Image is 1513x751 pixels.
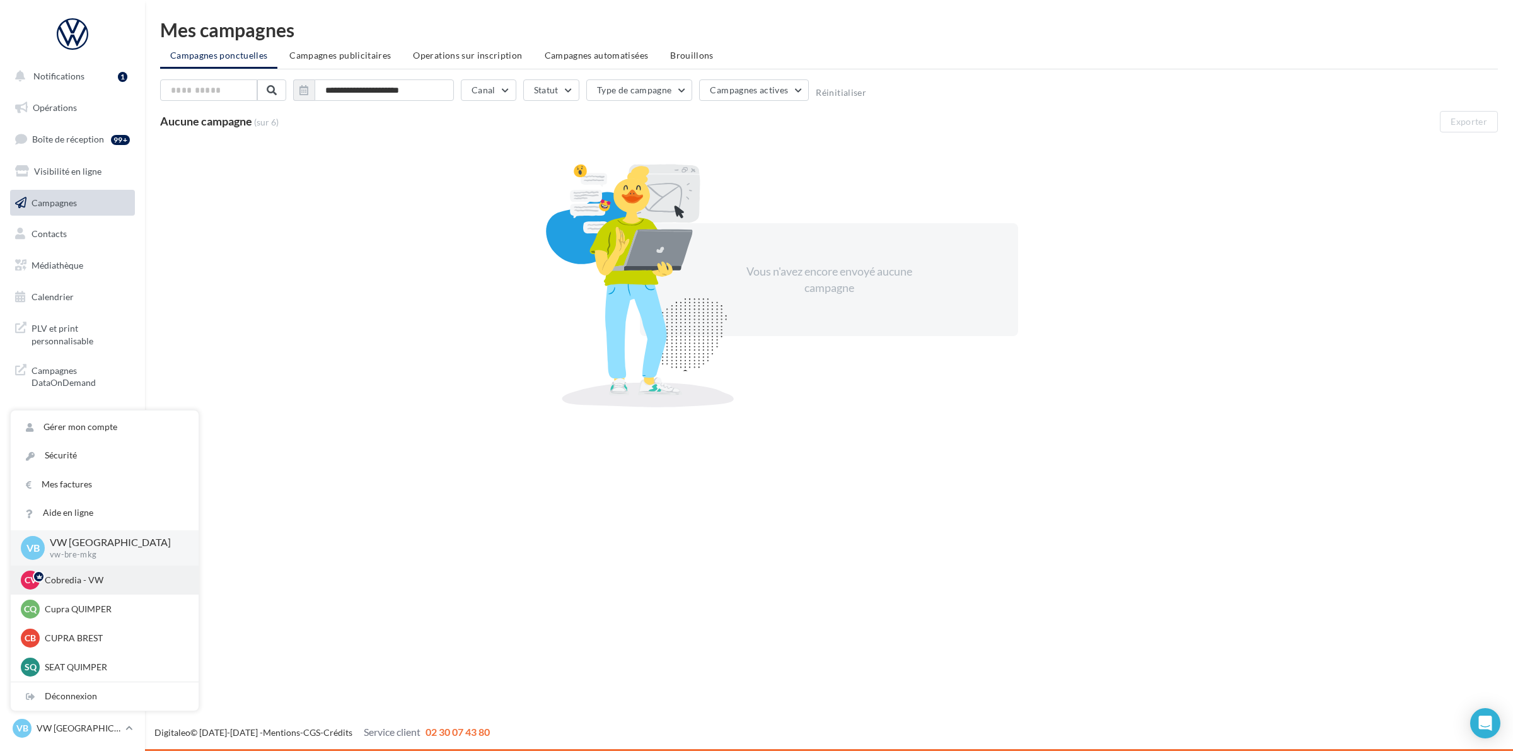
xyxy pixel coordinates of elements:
span: Campagnes actives [710,84,788,95]
button: Exporter [1440,111,1498,132]
button: Campagnes actives [699,79,809,101]
span: Contacts [32,228,67,239]
a: Digitaleo [154,727,190,738]
span: Operations sur inscription [413,50,522,61]
p: Cupra QUIMPER [45,603,183,615]
a: VB VW [GEOGRAPHIC_DATA] [10,716,135,740]
p: Cobredia - VW [45,574,183,586]
span: VB [26,540,40,555]
div: Vous n'avez encore envoyé aucune campagne [721,264,937,296]
span: © [DATE]-[DATE] - - - [154,727,490,738]
a: Calendrier [8,284,137,310]
span: CV [25,574,37,586]
button: Réinitialiser [816,88,866,98]
span: CQ [24,603,37,615]
span: PLV et print personnalisable [32,320,130,347]
span: Campagnes automatisées [545,50,649,61]
div: Déconnexion [11,682,199,711]
a: PLV et print personnalisable [8,315,137,352]
a: CGS [303,727,320,738]
a: Contacts [8,221,137,247]
span: Service client [364,726,420,738]
a: Gérer mon compte [11,413,199,441]
a: Médiathèque [8,252,137,279]
p: SEAT QUIMPER [45,661,183,673]
a: Boîte de réception99+ [8,125,137,153]
div: Mes campagnes [160,20,1498,39]
span: CB [25,632,36,644]
span: Campagnes DataOnDemand [32,362,130,389]
span: 02 30 07 43 80 [426,726,490,738]
p: VW [GEOGRAPHIC_DATA] [50,535,178,550]
div: Open Intercom Messenger [1470,708,1500,738]
span: Boîte de réception [32,134,104,144]
span: Campagnes publicitaires [289,50,391,61]
button: Type de campagne [586,79,693,101]
a: Aide en ligne [11,499,199,527]
a: Mes factures [11,470,199,499]
a: Crédits [323,727,352,738]
span: Opérations [33,102,77,113]
button: Statut [523,79,579,101]
span: Notifications [33,71,84,81]
a: Visibilité en ligne [8,158,137,185]
a: Mentions [263,727,300,738]
div: 1 [118,72,127,82]
a: Campagnes [8,190,137,216]
span: Campagnes [32,197,77,207]
span: SQ [25,661,37,673]
button: Canal [461,79,516,101]
span: Calendrier [32,291,74,302]
a: Opérations [8,95,137,121]
span: (sur 6) [254,116,279,129]
p: VW [GEOGRAPHIC_DATA] [37,722,120,735]
a: Campagnes DataOnDemand [8,357,137,394]
div: 99+ [111,135,130,145]
button: Notifications 1 [8,63,132,90]
a: Sécurité [11,441,199,470]
p: CUPRA BREST [45,632,183,644]
span: Visibilité en ligne [34,166,101,177]
span: Brouillons [670,50,714,61]
p: vw-bre-mkg [50,549,178,561]
span: VB [16,722,28,735]
span: Médiathèque [32,260,83,271]
span: Aucune campagne [160,114,252,128]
